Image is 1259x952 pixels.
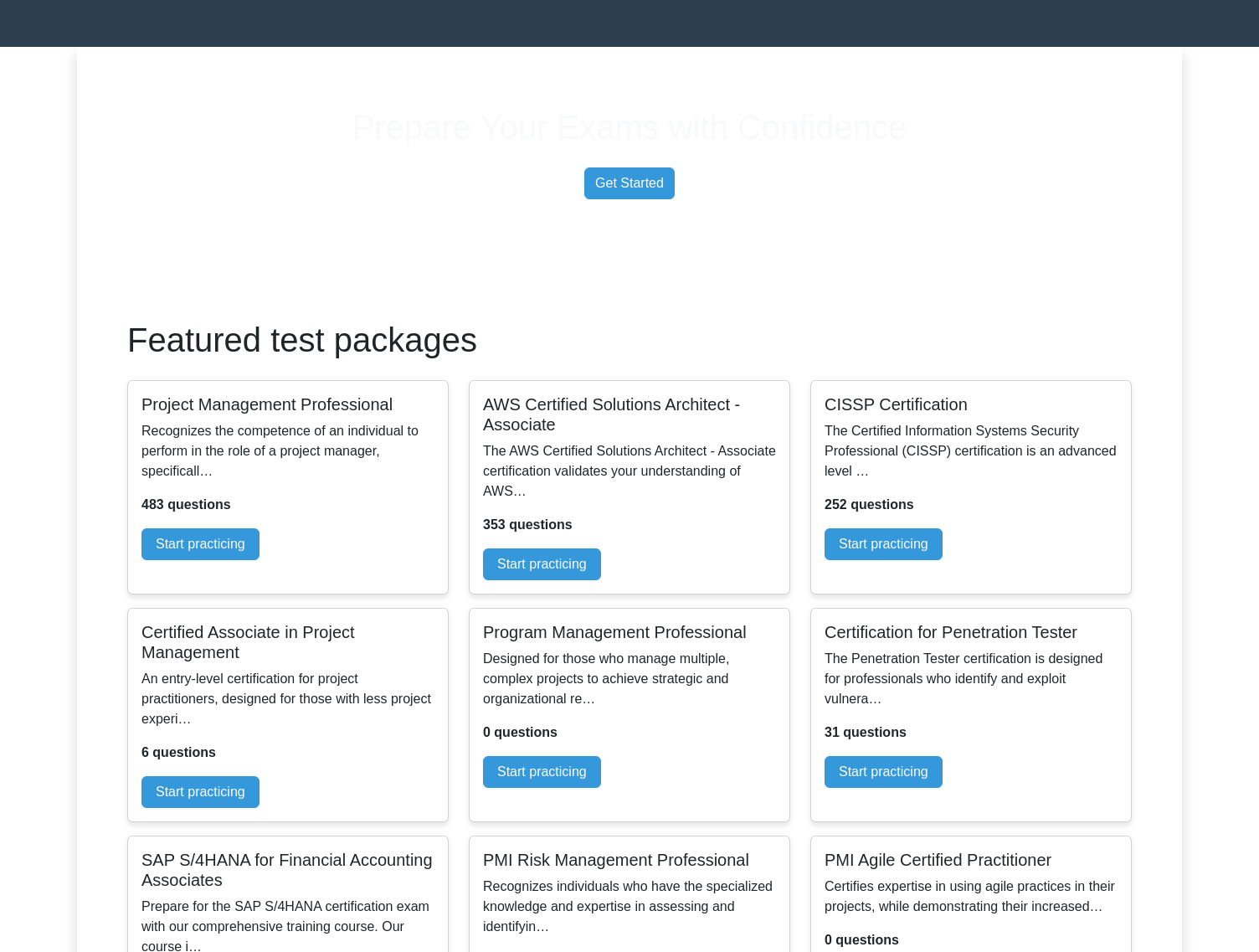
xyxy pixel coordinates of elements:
a: Start practicing [483,548,601,580]
a: Start practicing [825,756,943,788]
h1: Featured test packages [127,320,1132,360]
h1: Prepare Your Exams with Confidence [77,107,1182,147]
a: Start practicing [483,756,601,788]
a: Get Started [584,167,675,199]
a: Start practicing [141,776,260,808]
a: Start practicing [825,528,943,560]
a: Start practicing [141,528,260,560]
